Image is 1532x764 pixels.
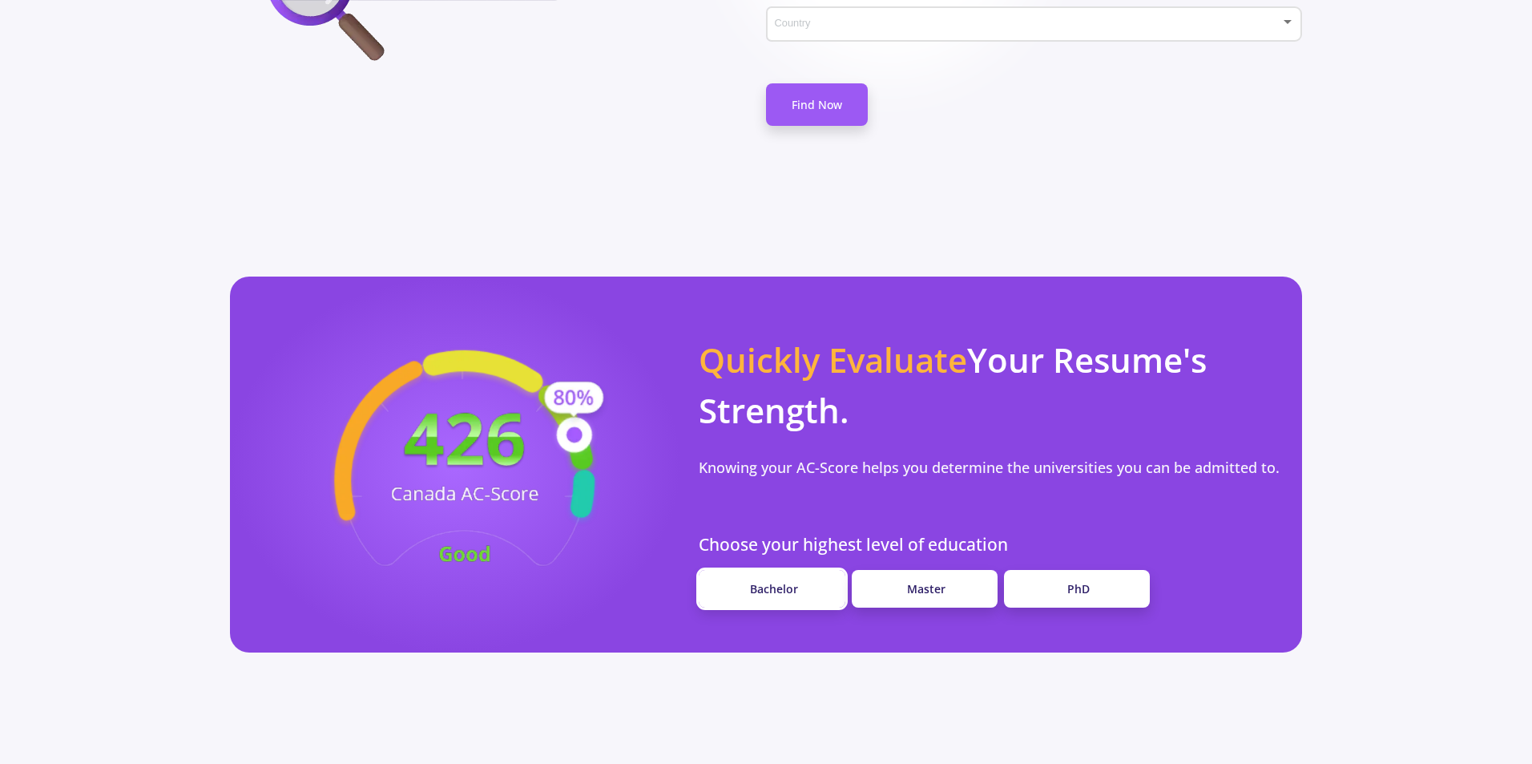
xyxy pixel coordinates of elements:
span: Bachelor [750,581,798,596]
p: Your Resume's Strength. [699,334,1283,435]
span: PhD [1067,581,1090,596]
img: acscore [272,325,657,604]
span: Quickly Evaluate [699,337,967,382]
a: PhD [1004,570,1150,608]
a: Master [852,570,998,608]
span: Master [907,581,945,596]
a: Bachelor [699,570,845,608]
p: Knowing your AC-Score helps you determine the universities you can be admitted to. [699,455,1280,480]
p: Choose your highest level of education [699,532,1283,558]
a: Find Now [766,83,868,126]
